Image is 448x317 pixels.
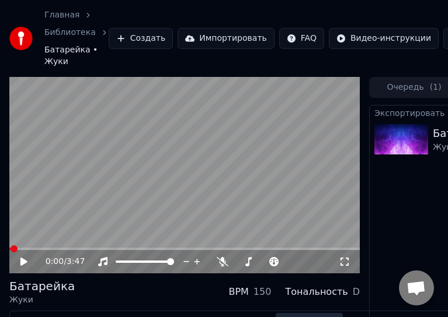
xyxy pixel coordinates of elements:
span: Батарейка • Жуки [44,44,109,68]
a: Главная [44,9,79,21]
button: Создать [109,28,173,49]
button: FAQ [279,28,324,49]
div: Жуки [9,294,75,306]
nav: breadcrumb [44,9,109,68]
button: Видео-инструкции [329,28,439,49]
div: / [46,256,74,267]
span: ( 1 ) [430,82,442,93]
div: Тональность [285,285,348,299]
a: Открытый чат [399,270,434,305]
img: youka [9,27,33,50]
span: 0:00 [46,256,64,267]
div: Батарейка [9,278,75,294]
span: 3:47 [67,256,85,267]
div: 150 [253,285,272,299]
button: Импортировать [178,28,275,49]
div: BPM [228,285,248,299]
a: Библиотека [44,27,96,38]
div: D [353,285,360,299]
